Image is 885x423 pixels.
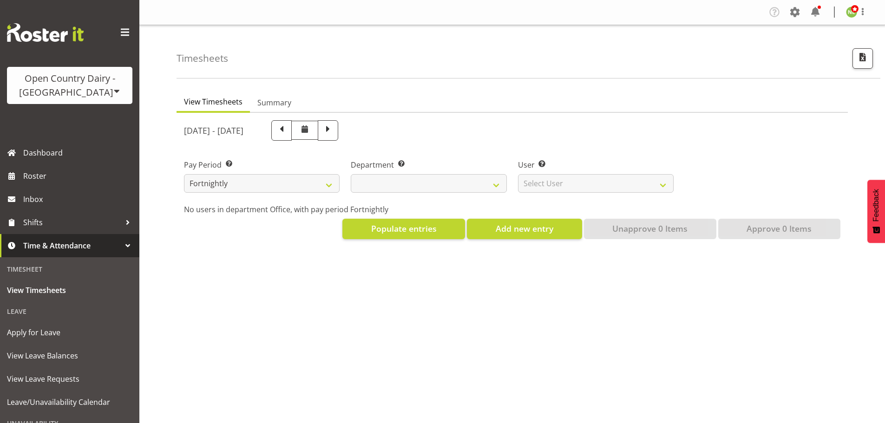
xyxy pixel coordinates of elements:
a: View Timesheets [2,279,137,302]
span: Dashboard [23,146,135,160]
span: Shifts [23,215,121,229]
span: Time & Attendance [23,239,121,253]
button: Unapprove 0 Items [584,219,716,239]
span: Populate entries [371,222,437,234]
label: Department [351,159,506,170]
h4: Timesheets [177,53,228,64]
a: Apply for Leave [2,321,137,344]
a: View Leave Balances [2,344,137,367]
span: Feedback [872,189,880,221]
p: No users in department Office, with pay period Fortnightly [184,204,840,215]
img: Rosterit website logo [7,23,84,42]
span: View Leave Requests [7,372,132,386]
h5: [DATE] - [DATE] [184,125,243,136]
span: Unapprove 0 Items [612,222,688,234]
div: Leave [2,302,137,321]
div: Timesheet [2,260,137,279]
span: Roster [23,169,135,183]
span: Apply for Leave [7,325,132,339]
span: Leave/Unavailability Calendar [7,395,132,409]
label: User [518,159,674,170]
span: View Timesheets [184,96,243,107]
button: Approve 0 Items [718,219,840,239]
a: View Leave Requests [2,367,137,390]
button: Feedback - Show survey [867,180,885,243]
button: Export CSV [852,48,873,69]
a: Leave/Unavailability Calendar [2,390,137,414]
img: nicole-lloyd7454.jpg [846,7,857,18]
label: Pay Period [184,159,340,170]
span: Inbox [23,192,135,206]
span: Approve 0 Items [747,222,812,234]
span: Summary [257,97,291,108]
span: View Timesheets [7,283,132,297]
span: View Leave Balances [7,349,132,363]
button: Populate entries [342,219,465,239]
button: Add new entry [467,219,582,239]
div: Open Country Dairy - [GEOGRAPHIC_DATA] [16,72,123,99]
span: Add new entry [496,222,553,234]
